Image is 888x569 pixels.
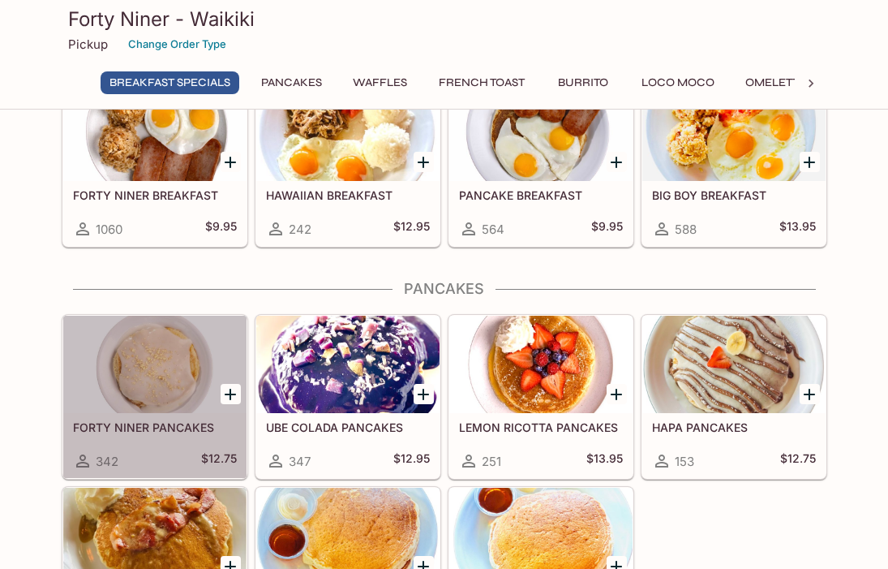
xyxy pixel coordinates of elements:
div: FORTY NINER BREAKFAST [63,84,247,181]
h5: LEMON RICOTTA PANCAKES [459,420,623,434]
div: HAWAIIAN BREAKFAST [256,84,440,181]
button: Add UBE COLADA PANCAKES [414,384,434,404]
div: HAPA PANCAKES [642,316,826,413]
button: Add LEMON RICOTTA PANCAKES [607,384,627,404]
div: UBE COLADA PANCAKES [256,316,440,413]
p: Pickup [68,37,108,52]
a: BIG BOY BREAKFAST588$13.95 [641,83,826,247]
h5: $9.95 [591,219,623,239]
h5: $13.95 [779,219,816,239]
h5: $12.75 [201,451,237,471]
h5: BIG BOY BREAKFAST [652,188,816,202]
a: UBE COLADA PANCAKES347$12.95 [255,315,440,479]
button: Add PANCAKE BREAKFAST [607,152,627,172]
button: Loco Moco [633,71,723,94]
span: 1060 [96,222,122,237]
h5: $9.95 [205,219,237,239]
span: 588 [675,222,697,237]
button: Add FORTY NINER BREAKFAST [221,152,241,172]
button: Omelettes [736,71,822,94]
button: Burrito [547,71,620,94]
button: Breakfast Specials [101,71,239,94]
span: 153 [675,454,694,469]
div: LEMON RICOTTA PANCAKES [449,316,633,413]
h5: PANCAKE BREAKFAST [459,188,623,202]
button: Waffles [344,71,417,94]
h5: UBE COLADA PANCAKES [266,420,430,434]
a: HAWAIIAN BREAKFAST242$12.95 [255,83,440,247]
span: 342 [96,454,118,469]
a: HAPA PANCAKES153$12.75 [641,315,826,479]
span: 242 [289,222,311,237]
div: BIG BOY BREAKFAST [642,84,826,181]
div: PANCAKE BREAKFAST [449,84,633,181]
h5: FORTY NINER PANCAKES [73,420,237,434]
h5: HAWAIIAN BREAKFAST [266,188,430,202]
h4: Pancakes [62,280,827,298]
h5: HAPA PANCAKES [652,420,816,434]
h5: $12.95 [393,219,430,239]
a: FORTY NINER BREAKFAST1060$9.95 [62,83,247,247]
h3: Forty Niner - Waikiki [68,6,821,32]
a: LEMON RICOTTA PANCAKES251$13.95 [448,315,633,479]
span: 347 [289,454,311,469]
button: Change Order Type [121,32,234,57]
span: 251 [482,454,501,469]
button: Add HAPA PANCAKES [800,384,820,404]
button: Add BIG BOY BREAKFAST [800,152,820,172]
div: FORTY NINER PANCAKES [63,316,247,413]
h5: $12.95 [393,451,430,471]
button: French Toast [430,71,534,94]
button: Add FORTY NINER PANCAKES [221,384,241,404]
span: 564 [482,222,504,237]
a: FORTY NINER PANCAKES342$12.75 [62,315,247,479]
h5: FORTY NINER BREAKFAST [73,188,237,202]
h5: $13.95 [586,451,623,471]
h5: $12.75 [780,451,816,471]
button: Add HAWAIIAN BREAKFAST [414,152,434,172]
a: PANCAKE BREAKFAST564$9.95 [448,83,633,247]
button: Pancakes [252,71,331,94]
